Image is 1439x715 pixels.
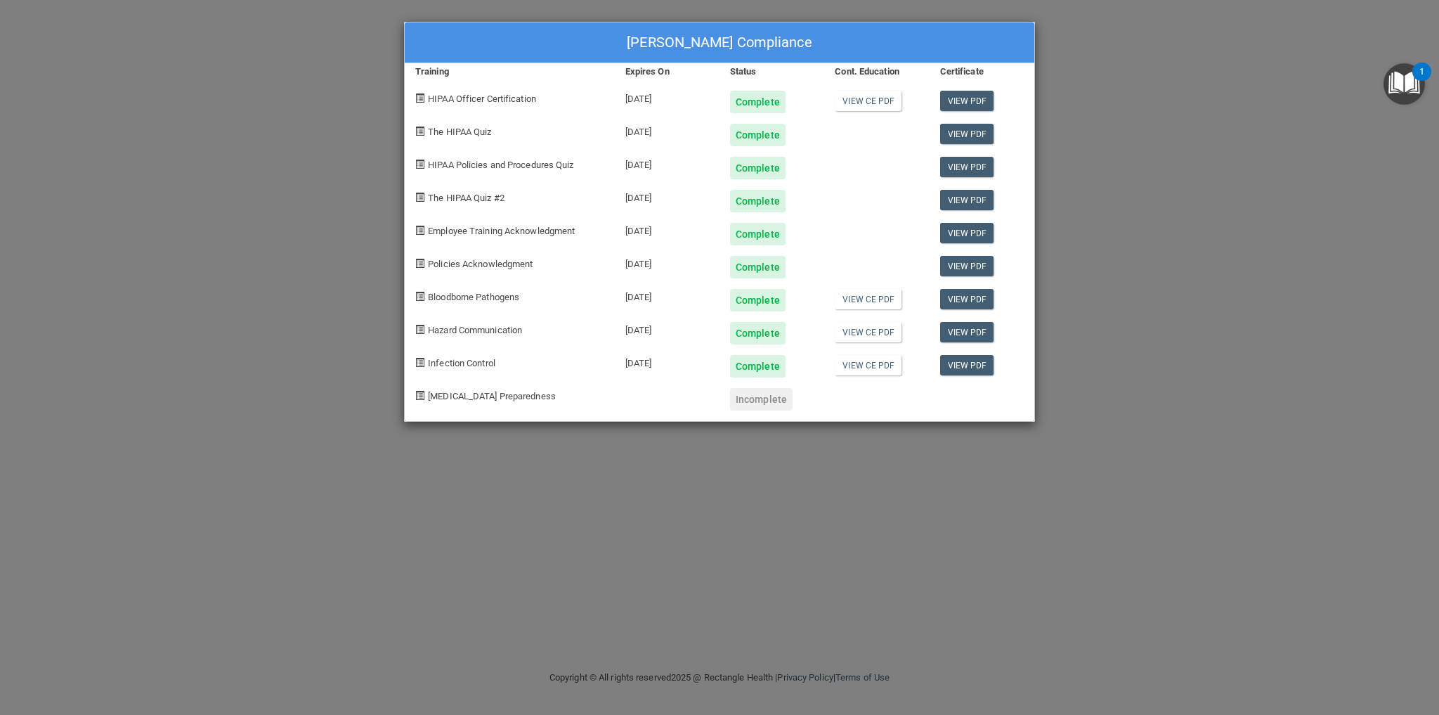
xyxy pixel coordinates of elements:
div: Complete [730,190,786,212]
div: [DATE] [615,146,719,179]
a: View PDF [940,157,994,177]
div: Complete [730,289,786,311]
div: Complete [730,256,786,278]
div: Complete [730,223,786,245]
a: View PDF [940,223,994,243]
span: The HIPAA Quiz #2 [428,193,504,203]
div: Cont. Education [824,63,929,80]
button: Open Resource Center, 1 new notification [1383,63,1425,105]
div: [DATE] [615,212,719,245]
div: Complete [730,355,786,378]
a: View PDF [940,355,994,375]
span: [MEDICAL_DATA] Preparedness [428,391,556,401]
span: HIPAA Officer Certification [428,94,536,104]
span: Hazard Communication [428,325,522,335]
a: View PDF [940,289,994,309]
div: [DATE] [615,344,719,378]
a: View PDF [940,322,994,342]
div: Complete [730,91,786,113]
a: View CE PDF [835,91,901,111]
div: [DATE] [615,311,719,344]
div: Complete [730,322,786,344]
div: 1 [1419,72,1424,90]
a: View CE PDF [835,289,901,309]
div: Complete [730,157,786,179]
div: Expires On [615,63,719,80]
span: Policies Acknowledgment [428,259,533,269]
div: [DATE] [615,278,719,311]
div: [DATE] [615,245,719,278]
div: [DATE] [615,80,719,113]
span: Employee Training Acknowledgment [428,226,575,236]
div: [DATE] [615,113,719,146]
div: Status [719,63,824,80]
a: View PDF [940,124,994,144]
a: View PDF [940,190,994,210]
div: Certificate [930,63,1034,80]
a: View PDF [940,256,994,276]
div: Incomplete [730,388,793,411]
a: View CE PDF [835,322,901,342]
div: [DATE] [615,179,719,212]
div: Complete [730,124,786,146]
span: Infection Control [428,358,495,368]
span: HIPAA Policies and Procedures Quiz [428,160,573,170]
div: [PERSON_NAME] Compliance [405,22,1034,63]
span: The HIPAA Quiz [428,127,491,137]
a: View PDF [940,91,994,111]
div: Training [405,63,615,80]
span: Bloodborne Pathogens [428,292,519,302]
a: View CE PDF [835,355,901,375]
